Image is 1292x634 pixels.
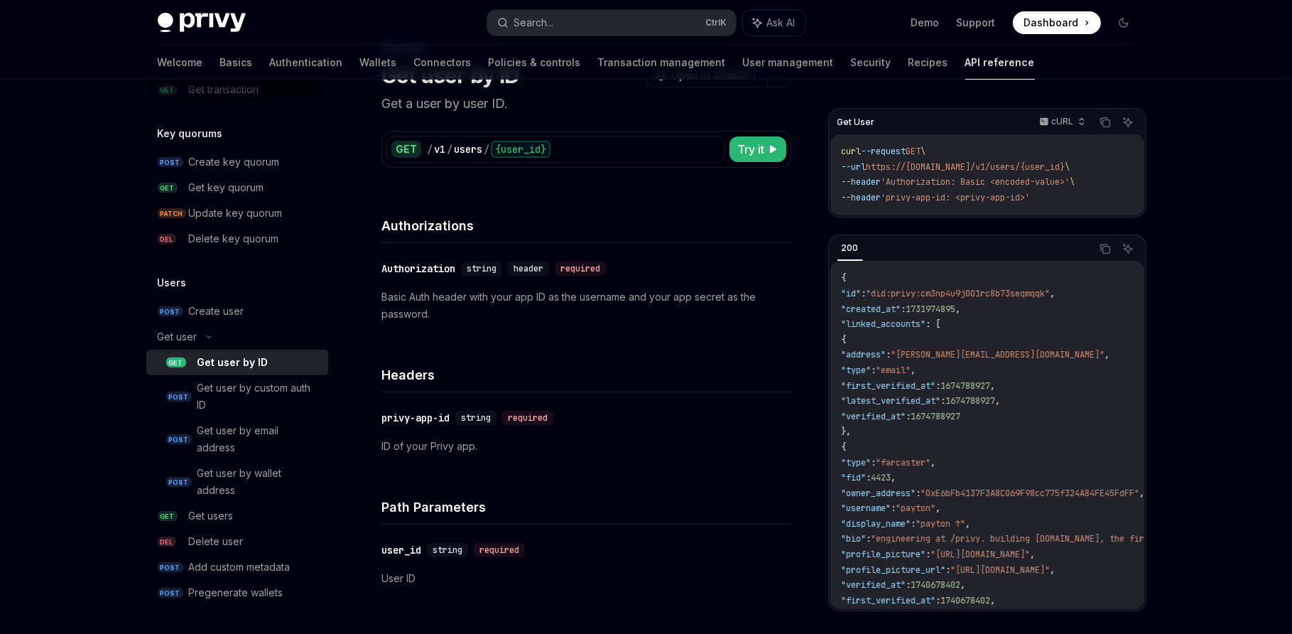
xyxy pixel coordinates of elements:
[474,543,525,557] div: required
[189,533,244,550] div: Delete user
[891,503,896,514] span: :
[867,533,872,544] span: :
[166,358,186,368] span: GET
[1119,240,1137,258] button: Ask AI
[743,10,805,36] button: Ask AI
[872,472,891,483] span: 4423
[881,192,1031,203] span: 'privy-app-id: <privy-app-id>'
[936,595,941,606] span: :
[867,472,872,483] span: :
[197,422,320,456] div: Get user by email address
[158,562,183,573] span: POST
[414,45,472,80] a: Connectors
[158,511,178,522] span: GET
[197,465,320,499] div: Get user by wallet address
[931,549,1031,560] span: "[URL][DOMAIN_NAME]"
[991,595,996,606] span: ,
[891,349,1105,360] span: "[PERSON_NAME][EMAIL_ADDRESS][DOMAIN_NAME]"
[842,595,936,606] span: "first_verified_at"
[427,142,433,156] div: /
[951,564,1051,576] span: "[URL][DOMAIN_NAME]"
[965,45,1035,80] a: API reference
[146,299,328,324] a: POSTCreate user
[433,544,462,556] span: string
[146,580,328,606] a: POSTPregenerate wallets
[862,288,867,299] span: :
[146,461,328,503] a: POSTGet user by wallet address
[381,543,421,557] div: user_id
[842,426,852,437] span: },
[842,564,946,576] span: "profile_picture_url"
[916,518,966,530] span: "payton ↑"
[189,507,234,525] div: Get users
[146,418,328,461] a: POSTGet user by email address
[867,288,1051,299] span: "did:privy:cm3np4u9j001rc8b73seqmqqk"
[911,518,916,530] span: :
[911,365,916,376] span: ,
[842,472,867,483] span: "fid"
[146,503,328,529] a: GETGet users
[837,240,863,257] div: 200
[391,141,421,158] div: GET
[158,234,176,245] span: DEL
[514,14,554,31] div: Search...
[189,205,283,222] div: Update key quorum
[936,380,941,392] span: :
[461,412,491,424] span: string
[911,16,940,30] a: Demo
[966,518,971,530] span: ,
[381,570,791,587] p: User ID
[842,192,881,203] span: --header
[842,161,867,173] span: --url
[381,411,450,425] div: privy-app-id
[991,380,996,392] span: ,
[1031,110,1092,134] button: cURL
[146,175,328,200] a: GETGet key quorum
[1065,161,1070,173] span: \
[189,179,264,196] div: Get key quorum
[921,488,1140,499] span: "0xE6bFb4137F3A8C069F98cc775f324A84FE45FdFF"
[901,303,906,315] span: :
[197,354,268,371] div: Get user by ID
[921,146,926,157] span: \
[484,142,489,156] div: /
[158,208,186,219] span: PATCH
[381,94,791,114] p: Get a user by user ID.
[189,559,291,576] div: Add custom metadata
[842,457,872,468] span: "type"
[743,45,834,80] a: User management
[941,395,946,407] span: :
[842,334,847,345] span: {
[906,411,911,422] span: :
[189,230,279,247] div: Delete key quorum
[851,45,891,80] a: Security
[926,318,941,330] span: : [
[158,183,178,193] span: GET
[189,584,283,601] div: Pregenerate wallets
[946,564,951,576] span: :
[891,472,896,483] span: ,
[872,457,876,468] span: :
[166,392,192,402] span: POST
[197,380,320,414] div: Get user by custom auth ID
[842,488,916,499] span: "owner_address"
[936,503,941,514] span: ,
[146,200,328,226] a: PATCHUpdate key quorum
[906,579,911,591] span: :
[946,395,996,407] span: 1674788927
[487,10,736,36] button: Search...CtrlK
[842,272,847,284] span: {
[189,154,280,171] div: Create key quorum
[1096,240,1114,258] button: Copy the contents from the code block
[842,518,911,530] span: "display_name"
[842,411,906,422] span: "verified_at"
[767,16,796,30] span: Ask AI
[876,365,911,376] span: "email"
[961,579,966,591] span: ,
[842,380,936,392] span: "first_verified_at"
[381,365,791,385] h4: Headers
[270,45,343,80] a: Authentication
[842,441,847,453] span: {
[842,146,862,157] span: curl
[381,498,791,517] h4: Path Parameters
